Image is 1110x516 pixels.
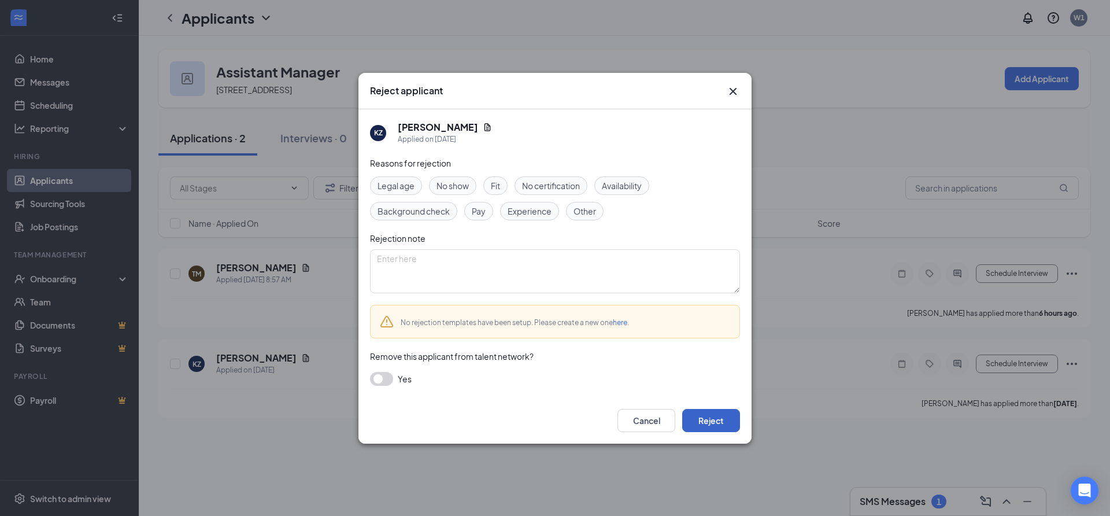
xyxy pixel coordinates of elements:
[726,84,740,98] button: Close
[398,121,478,134] h5: [PERSON_NAME]
[491,179,500,192] span: Fit
[374,128,383,138] div: KZ
[726,84,740,98] svg: Cross
[522,179,580,192] span: No certification
[370,351,534,362] span: Remove this applicant from talent network?
[398,134,492,145] div: Applied on [DATE]
[613,318,627,327] a: here
[378,205,450,218] span: Background check
[472,205,486,218] span: Pay
[370,84,443,97] h3: Reject applicant
[483,123,492,132] svg: Document
[1071,477,1098,504] div: Open Intercom Messenger
[370,158,451,168] span: Reasons for rejection
[436,179,469,192] span: No show
[378,179,415,192] span: Legal age
[602,179,642,192] span: Availability
[380,315,394,329] svg: Warning
[401,318,629,327] span: No rejection templates have been setup. Please create a new one .
[398,372,412,386] span: Yes
[573,205,596,218] span: Other
[508,205,552,218] span: Experience
[617,409,675,432] button: Cancel
[370,233,425,244] span: Rejection note
[682,409,740,432] button: Reject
